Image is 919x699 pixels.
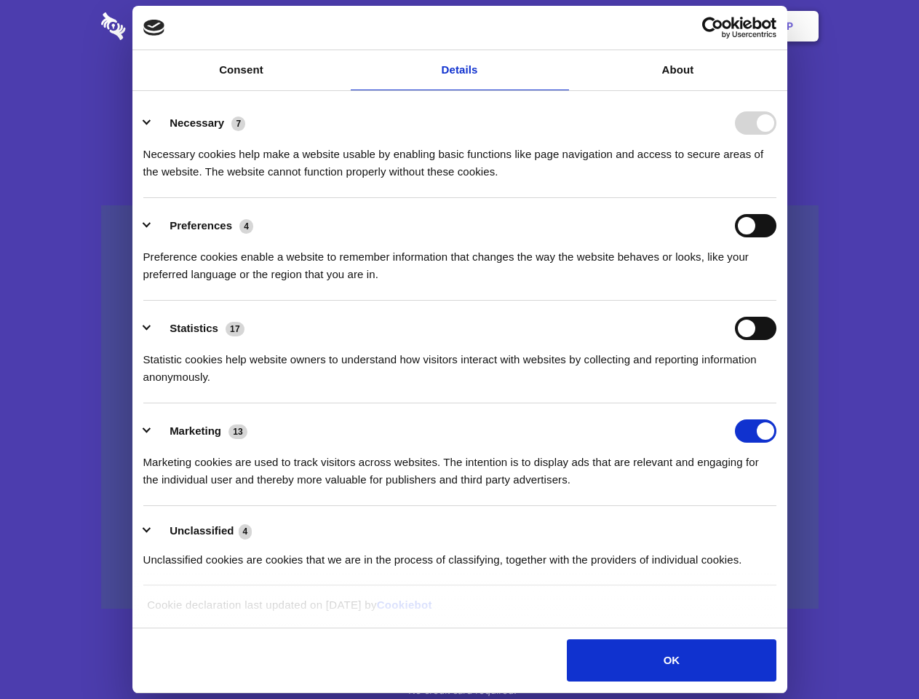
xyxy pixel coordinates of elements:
button: Unclassified (4) [143,522,261,540]
button: OK [567,639,776,682]
button: Preferences (4) [143,214,263,237]
div: Statistic cookies help website owners to understand how visitors interact with websites by collec... [143,340,776,386]
span: 4 [239,219,253,234]
a: Contact [590,4,657,49]
a: Pricing [427,4,490,49]
img: logo [143,20,165,36]
a: Login [660,4,723,49]
span: 13 [228,424,247,439]
label: Necessary [170,116,224,129]
span: 7 [231,116,245,131]
a: Usercentrics Cookiebot - opens in a new window [649,17,776,39]
img: logo-wordmark-white-trans-d4663122ce5f474addd5e946df7df03e33cb6a1c49d2221995e7729f52c070b2.svg [101,12,226,40]
label: Marketing [170,424,221,437]
h4: Auto-redaction of sensitive data, encrypted data sharing and self-destructing private chats. Shar... [101,133,819,181]
span: 17 [226,322,244,336]
div: Unclassified cookies are cookies that we are in the process of classifying, together with the pro... [143,540,776,569]
a: About [569,50,787,90]
div: Cookie declaration last updated on [DATE] by [136,596,783,625]
a: Wistia video thumbnail [101,205,819,609]
label: Statistics [170,322,218,334]
div: Preference cookies enable a website to remember information that changes the way the website beha... [143,237,776,283]
button: Marketing (13) [143,419,257,443]
button: Statistics (17) [143,317,254,340]
button: Necessary (7) [143,111,255,135]
a: Consent [132,50,351,90]
div: Marketing cookies are used to track visitors across websites. The intention is to display ads tha... [143,443,776,489]
iframe: Drift Widget Chat Controller [846,626,902,682]
div: Necessary cookies help make a website usable by enabling basic functions like page navigation and... [143,135,776,181]
h1: Eliminate Slack Data Loss. [101,66,819,118]
label: Preferences [170,219,232,232]
a: Cookiebot [377,599,432,611]
a: Details [351,50,569,90]
span: 4 [239,524,252,539]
